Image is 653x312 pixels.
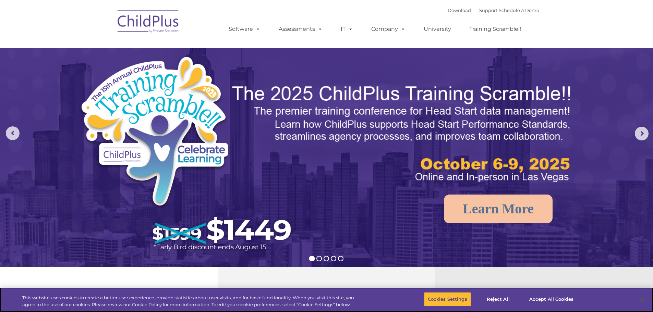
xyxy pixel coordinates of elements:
a: Assessments [272,22,329,36]
font: | [448,8,539,13]
img: ChildPlus by Procare Solutions [114,5,183,40]
a: Learn More [444,195,553,223]
button: Accept All Cookies [525,292,577,307]
span: Last name [95,45,116,50]
button: Reject All [477,292,520,307]
a: Company [364,22,412,36]
button: Cookies Settings [424,292,471,307]
a: Download [448,8,471,13]
a: University [417,22,458,36]
a: Schedule A Demo [499,8,539,13]
a: Support [479,8,497,13]
a: Software [222,22,267,36]
a: IT [334,22,360,36]
div: This website uses cookies to create a better user experience, provide statistics about user visit... [22,295,359,308]
button: Close [634,292,650,307]
span: Phone number [95,73,124,78]
a: Training Scramble!! [462,22,528,36]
